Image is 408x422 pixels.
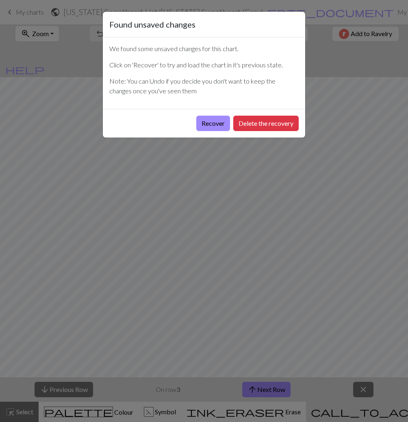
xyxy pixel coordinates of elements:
[233,116,299,131] button: Delete the recovery
[109,18,195,30] h5: Found unsaved changes
[196,116,230,131] button: Recover
[109,44,299,54] p: We found some unsaved changes for this chart.
[109,76,299,96] p: Note: You can Undo if you decide you don't want to keep the changes once you've seen them
[109,60,299,70] p: Click on 'Recover' to try and load the chart in it's previous state.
